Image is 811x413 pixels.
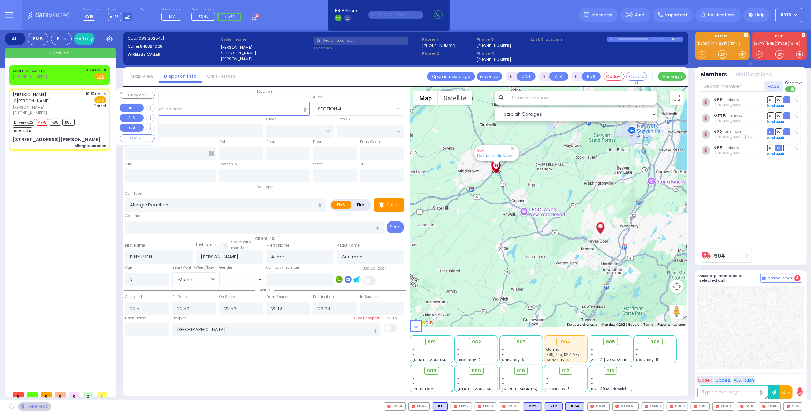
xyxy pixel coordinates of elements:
[413,347,415,352] span: -
[697,376,713,384] button: Code 1
[775,112,782,119] span: SO
[636,347,638,352] span: -
[584,12,589,17] img: message.svg
[701,71,727,79] button: Members
[546,352,582,357] span: K88, K85, K22, MF75
[83,392,93,397] span: 0
[209,151,214,156] span: Other building occupants
[219,162,237,167] label: Township
[658,72,686,81] button: Message
[713,113,726,118] a: MF75
[62,119,75,126] span: K88
[700,274,760,283] h5: Message members on selected call
[783,96,790,103] span: TR
[49,119,61,126] span: K85
[604,72,625,81] button: Code-1
[83,13,95,21] span: KY18
[713,129,722,134] a: K22
[591,347,594,352] span: -
[427,72,475,81] a: Open in new page
[691,402,710,411] div: 593
[125,213,140,219] label: Call Info
[362,266,387,271] label: Use Callback
[510,145,516,152] button: Close
[387,221,404,233] button: Send
[790,41,800,46] a: 594
[94,103,106,109] span: Garnet
[713,102,744,108] span: Mordechai Ungar
[368,11,423,19] input: (000)000-00000
[5,33,25,45] div: All
[128,44,218,49] label: Caller:
[737,402,756,411] div: 594
[221,50,311,56] label: ר' [PERSON_NAME]
[733,376,755,384] button: ALS-Rush
[128,52,218,57] label: WIRELESS CALLER
[36,119,48,126] span: MF75
[591,381,594,386] span: -
[313,139,321,145] label: Floor
[645,405,648,408] img: red-radio-icon.svg
[636,352,638,357] span: -
[355,315,381,321] label: Clear hospital
[546,386,570,391] span: Forest Bay-3
[777,41,789,46] a: FD46
[767,119,786,124] a: Send again
[75,143,106,148] div: Allergic Reaction
[253,89,276,94] span: Location
[476,57,511,62] label: [PHONE_NUMBER]
[730,41,740,46] a: K22
[783,145,790,151] span: TR
[767,145,774,151] span: DR
[13,68,46,73] a: WIRELESS CALLER
[219,265,232,271] label: Gender
[523,402,542,411] div: BLS
[413,386,435,391] span: Smith Farm
[476,37,528,42] span: Phone 3
[172,315,188,321] label: Hospital
[422,50,474,56] span: Phone 2
[266,294,288,300] label: From Scene
[196,242,216,248] label: Last Name
[219,294,236,300] label: On Scene
[120,92,155,99] button: Copy call
[202,73,241,79] a: Call History
[313,94,323,100] label: Areas
[754,41,765,46] a: KJFD
[313,294,334,300] label: Destination
[472,338,481,345] span: 902
[120,134,155,142] button: COVERED
[712,402,734,411] div: FD40
[767,135,786,140] a: Send again
[51,33,72,45] div: Fire
[266,117,279,122] label: Cross 1
[672,37,683,42] div: K-18
[785,80,802,86] span: Send text
[422,43,457,48] label: [PHONE_NUMBER]
[169,14,175,19] span: M7
[780,385,793,399] button: 10-4
[27,392,38,397] span: 1
[626,72,647,81] button: Covered
[499,402,520,411] div: FD56
[86,68,101,73] span: 11:24 PM
[477,72,502,81] button: Transfer call
[413,357,479,363] span: [STREET_ADDRESS][PERSON_NAME]
[502,352,504,357] span: -
[490,160,502,174] div: Orange Regional Medical Center
[351,201,370,209] label: Fire
[457,352,459,357] span: -
[775,128,782,135] span: SO
[335,8,358,14] span: BRIA Phone
[408,402,430,411] div: FD67
[517,338,526,345] span: 903
[331,201,351,209] label: EMS
[546,376,549,381] span: -
[314,37,408,45] input: Search a contact
[94,96,106,103] span: EMS
[502,357,524,363] span: Sanz Bay-6
[125,162,133,167] label: City
[590,405,594,408] img: red-radio-icon.svg
[767,151,786,156] a: Send again
[140,8,155,12] label: Night unit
